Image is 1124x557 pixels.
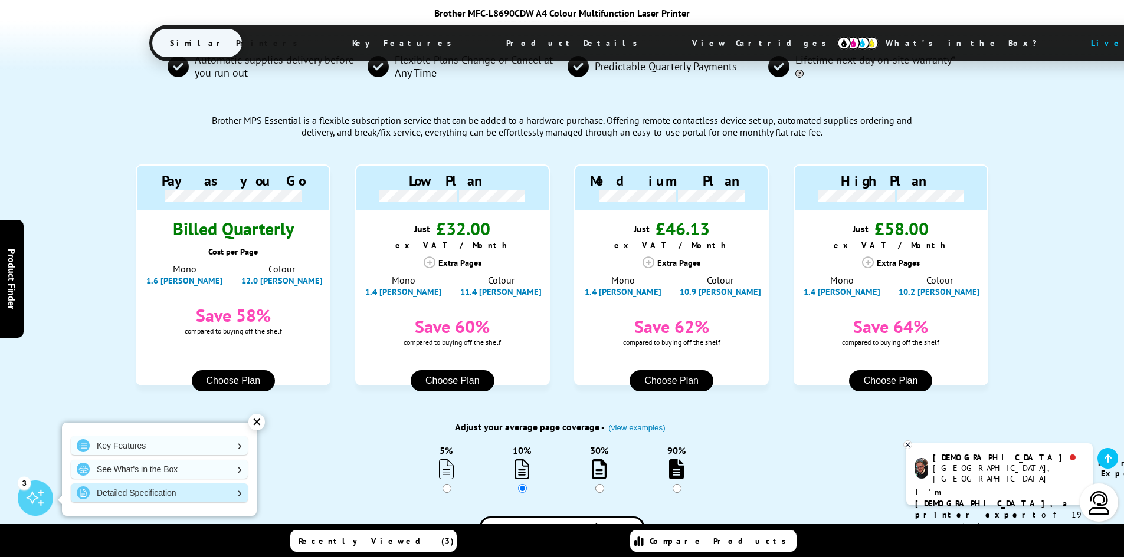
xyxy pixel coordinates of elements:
span: Just [853,223,869,235]
div: High Plan [801,172,981,190]
a: See What's in the Box [71,460,248,479]
span: Recently Viewed (3) [299,536,454,546]
a: brother-contract-details [480,516,644,540]
input: 10% 10% [518,484,527,493]
input: 90% 90% [673,484,681,493]
img: cmyk-icon.svg [837,37,879,50]
span: £46.13 [656,217,710,240]
button: (view examples) [605,423,668,433]
img: user-headset-light.svg [1087,491,1111,515]
span: Mono [611,274,635,286]
span: What’s in the Box? [868,29,1066,57]
span: Predictable Quarterly Payments [589,60,737,73]
div: Pay as you Go [143,172,323,190]
a: Recently Viewed (3) [290,530,457,552]
div: Medium Plan [581,172,762,190]
span: £58.00 [874,217,929,240]
span: Billed Quarterly [173,217,294,240]
img: 5% [439,459,454,479]
span: Mono [173,263,196,275]
img: 30% [592,459,607,479]
span: Similar Printers [152,29,322,57]
span: Product Finder [6,248,18,309]
span: Colour [707,274,733,286]
span: 30% [590,444,608,456]
a: Compare Products [630,530,797,552]
div: [GEOGRAPHIC_DATA], [GEOGRAPHIC_DATA] [933,463,1083,484]
div: ✕ [248,414,265,430]
img: 10% [515,459,529,479]
span: ex VAT / Month [834,240,951,251]
input: 30% 30% [595,484,604,493]
span: ex VAT / Month [395,240,513,251]
span: compared to buying off the shelf [404,338,501,347]
div: Low Plan [362,172,543,190]
span: 11.4 [PERSON_NAME] [460,286,542,297]
span: 10.2 [PERSON_NAME] [899,286,980,297]
span: 1.6 [PERSON_NAME] [146,275,223,286]
span: Just [414,223,430,235]
span: ex VAT / Month [614,240,732,251]
span: Save 60% [404,315,501,338]
a: Detailed Specification [71,483,248,502]
div: [DEMOGRAPHIC_DATA] [933,452,1083,463]
div: Cost per Page [136,246,330,257]
span: Save 64% [842,315,939,338]
span: Key Features [335,29,476,57]
input: 5% 5% [443,484,451,493]
div: Adjust your average page coverage - [211,421,913,433]
button: Choose Plan [192,370,276,391]
span: 10% [513,444,531,456]
a: Key Features [71,436,248,455]
span: Colour [488,274,515,286]
div: Extra Pages [794,256,988,268]
button: Choose Plan [411,370,494,391]
span: See how it works [523,522,592,534]
span: Product Details [489,29,661,57]
span: Mono [830,274,854,286]
span: Mono [392,274,415,286]
span: £32.00 [436,217,490,240]
span: 1.4 [PERSON_NAME] [365,286,442,297]
span: compared to buying off the shelf [185,327,282,335]
span: View Cartridges [674,28,855,58]
div: Extra Pages [355,256,550,268]
span: 5% [440,444,453,456]
span: 1.4 [PERSON_NAME] [585,286,661,297]
span: Save 62% [623,315,720,338]
button: Choose Plan [630,370,713,391]
span: compared to buying off the shelf [623,338,720,347]
p: of 19 years! Leave me a message and I'll respond ASAP [915,487,1084,554]
span: Colour [926,274,953,286]
div: Extra Pages [574,256,769,268]
span: Just [634,223,650,235]
span: 90% [667,444,686,456]
div: Brother MPS Essential is a flexible subscription service that can be added to a hardware purchase... [211,91,913,144]
span: 12.0 [PERSON_NAME] [241,275,323,286]
img: chris-livechat.png [915,458,928,479]
button: Choose Plan [849,370,933,391]
span: Compare Products [650,536,792,546]
img: 90% [669,459,684,479]
span: 1.4 [PERSON_NAME] [804,286,880,297]
div: 3 [18,476,31,489]
span: Colour [268,263,295,275]
div: Brother MFC-L8690CDW A4 Colour Multifunction Laser Printer [149,7,975,19]
b: I'm [DEMOGRAPHIC_DATA], a printer expert [915,487,1071,520]
span: compared to buying off the shelf [842,338,939,347]
span: Save 58% [185,304,282,327]
span: 10.9 [PERSON_NAME] [680,286,761,297]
